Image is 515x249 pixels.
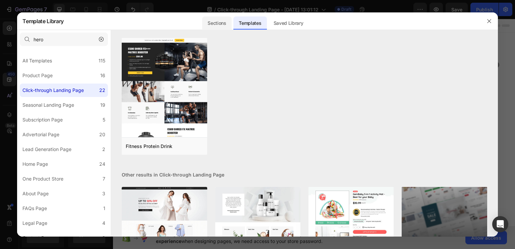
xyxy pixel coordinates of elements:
[22,116,63,124] div: Subscription Page
[100,101,105,109] div: 19
[22,219,47,227] div: Legal Page
[102,190,105,198] div: 3
[22,204,47,212] div: FAQs Page
[233,16,267,30] div: Templates
[102,219,105,227] div: 4
[103,175,105,183] div: 7
[22,86,84,94] div: Click-through Landing Page
[492,216,508,232] div: Open Intercom Messenger
[268,16,309,30] div: Saved Library
[22,160,48,168] div: Home Page
[103,204,105,212] div: 1
[20,33,108,46] input: E.g.: Black Friday, Sale, etc.
[102,234,105,242] div: 2
[122,171,487,179] div: Other results in Click-through Landing Page
[99,86,105,94] div: 22
[22,175,63,183] div: One Product Store
[22,12,64,30] h2: Template Library
[6,42,68,50] p: As Seen On:
[100,71,105,80] div: 16
[99,57,105,65] div: 115
[202,16,231,30] div: Sections
[22,101,74,109] div: Seasonal Landing Page
[126,142,172,150] div: Fitness Protein Drink
[99,131,105,139] div: 20
[99,160,105,168] div: 24
[22,131,59,139] div: Advertorial Page
[22,71,53,80] div: Product Page
[102,145,105,153] div: 2
[22,145,71,153] div: Lead Generation Page
[22,190,49,198] div: About Page
[22,57,52,65] div: All Templates
[22,234,53,242] div: Contact Page
[103,116,105,124] div: 5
